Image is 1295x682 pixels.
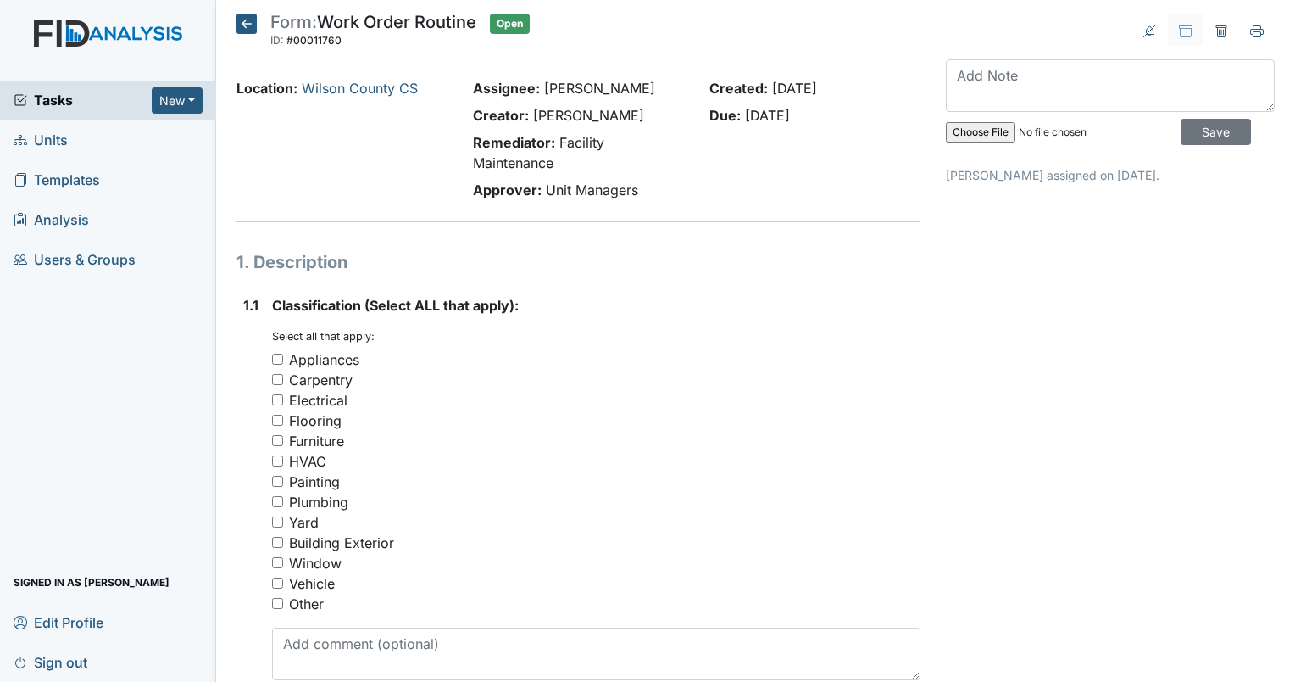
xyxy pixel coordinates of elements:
strong: Created: [709,80,768,97]
input: Plumbing [272,496,283,507]
div: Window [289,553,342,573]
h1: 1. Description [236,249,920,275]
a: Tasks [14,90,152,110]
span: ID: [270,34,284,47]
p: [PERSON_NAME] assigned on [DATE]. [946,166,1275,184]
div: Yard [289,512,319,533]
input: Save [1181,119,1251,145]
div: Building Exterior [289,533,394,553]
input: Window [272,557,283,568]
input: Electrical [272,394,283,405]
span: [PERSON_NAME] [533,107,644,124]
div: Furniture [289,431,344,451]
button: New [152,87,203,114]
div: Vehicle [289,573,335,594]
strong: Location: [236,80,297,97]
span: #00011760 [286,34,342,47]
span: Units [14,127,68,154]
input: Yard [272,517,283,528]
input: Building Exterior [272,537,283,548]
strong: Creator: [473,107,529,124]
strong: Approver: [473,182,542,198]
div: Appliances [289,349,359,370]
span: Sign out [14,649,87,675]
input: Appliances [272,354,283,365]
input: Other [272,598,283,609]
strong: Remediator: [473,134,555,151]
input: Carpentry [272,374,283,385]
span: Classification (Select ALL that apply): [272,297,519,314]
span: Edit Profile [14,609,103,635]
small: Select all that apply: [272,330,375,343]
span: Analysis [14,207,89,233]
label: 1.1 [243,295,258,316]
input: Vehicle [272,578,283,589]
span: Form: [270,12,317,32]
div: Carpentry [289,370,353,390]
span: Unit Managers [546,182,638,198]
input: Painting [272,476,283,487]
span: Open [490,14,530,34]
span: Templates [14,167,100,193]
div: Work Order Routine [270,14,476,51]
input: HVAC [272,456,283,467]
div: Flooring [289,411,342,431]
span: Users & Groups [14,247,136,273]
input: Furniture [272,435,283,446]
strong: Assignee: [473,80,540,97]
span: [DATE] [772,80,817,97]
strong: Due: [709,107,741,124]
span: Signed in as [PERSON_NAME] [14,569,170,595]
div: Plumbing [289,492,348,512]
a: Wilson County CS [302,80,418,97]
input: Flooring [272,415,283,426]
div: Electrical [289,390,347,411]
span: [DATE] [745,107,790,124]
span: [PERSON_NAME] [544,80,655,97]
div: Painting [289,472,340,492]
div: HVAC [289,451,326,472]
div: Other [289,594,324,614]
